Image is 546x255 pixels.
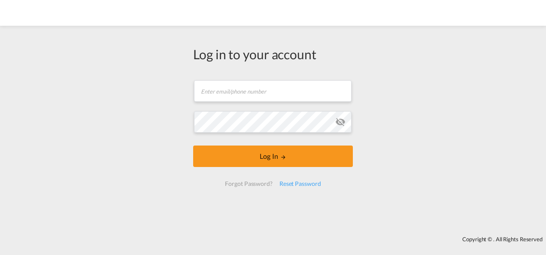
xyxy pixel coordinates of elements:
[193,45,353,63] div: Log in to your account
[193,146,353,167] button: LOGIN
[194,80,352,102] input: Enter email/phone number
[221,176,276,191] div: Forgot Password?
[276,176,325,191] div: Reset Password
[335,117,346,127] md-icon: icon-eye-off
